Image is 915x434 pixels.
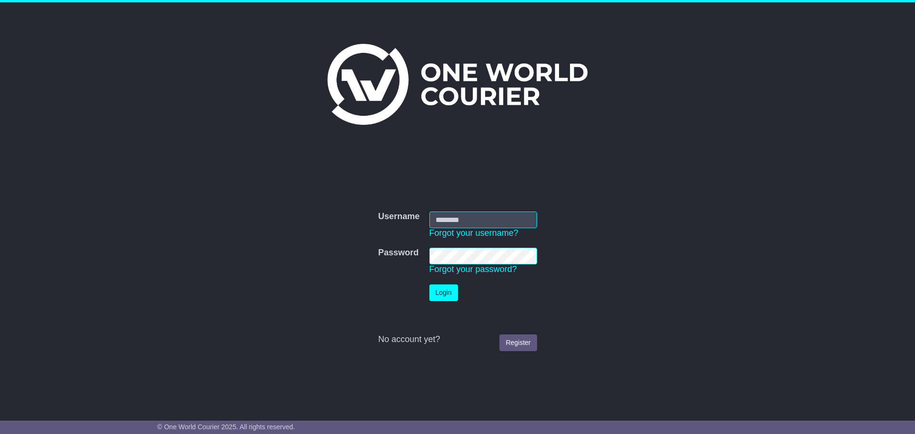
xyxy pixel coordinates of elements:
div: No account yet? [378,334,537,345]
a: Register [499,334,537,351]
span: © One World Courier 2025. All rights reserved. [157,423,295,431]
button: Login [429,284,458,301]
img: One World [327,44,588,125]
a: Forgot your password? [429,264,517,274]
label: Username [378,212,419,222]
label: Password [378,248,418,258]
a: Forgot your username? [429,228,518,238]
